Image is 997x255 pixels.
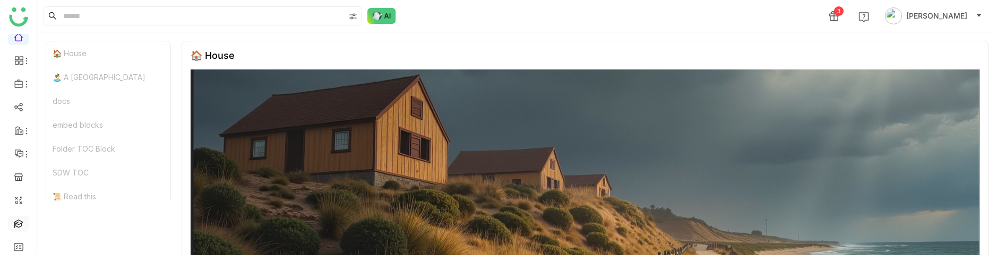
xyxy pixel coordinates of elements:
div: embed blocks [46,113,170,137]
div: 3 [834,6,844,16]
div: 🏠 House [191,50,235,61]
span: [PERSON_NAME] [906,10,967,22]
img: logo [9,7,28,27]
img: help.svg [858,12,869,22]
img: search-type.svg [349,12,357,21]
div: SDW TOC [46,161,170,184]
div: 🏝️ A [GEOGRAPHIC_DATA] [46,65,170,89]
div: Folder TOC Block [46,137,170,161]
img: avatar [885,7,902,24]
img: ask-buddy-normal.svg [367,8,396,24]
div: 🏠 House [46,41,170,65]
div: docs [46,89,170,113]
div: 📜 Read this [46,184,170,208]
button: [PERSON_NAME] [883,7,984,24]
